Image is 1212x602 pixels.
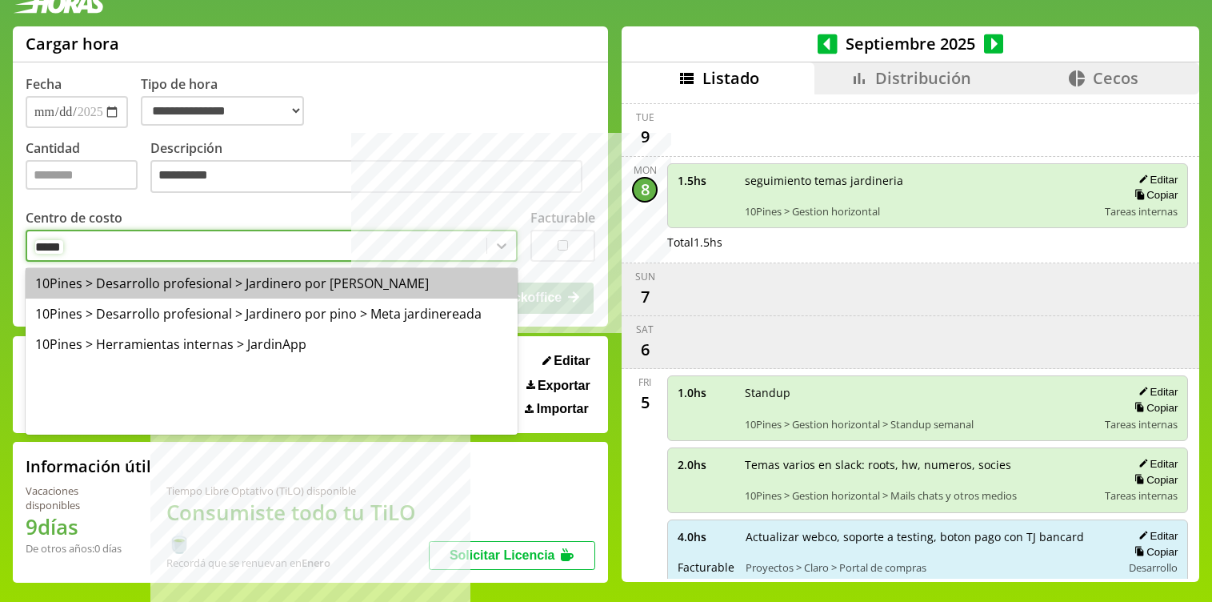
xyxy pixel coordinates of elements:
div: 7 [632,283,658,309]
span: Standup [745,385,1094,400]
div: scrollable content [622,94,1199,580]
span: Listado [702,67,759,89]
span: Tareas internas [1105,488,1178,503]
div: 5 [632,389,658,415]
h2: Información útil [26,456,151,477]
label: Facturable [530,209,595,227]
button: Editar [1134,529,1178,543]
div: Sat [636,323,654,336]
button: Editar [1134,173,1178,187]
span: Actualizar webco, soporte a testing, boton pago con TJ bancard [746,529,1110,544]
span: seguimiento temas jardineria [745,173,1094,188]
button: Copiar [1130,401,1178,415]
span: Tareas internas [1105,417,1178,431]
select: Tipo de hora [141,96,304,126]
span: Solicitar Licencia [450,548,555,562]
span: Temas varios en slack: roots, hw, numeros, socies [745,457,1094,472]
span: Exportar [538,379,590,393]
button: Editar [1134,385,1178,399]
button: Solicitar Licencia [429,541,595,570]
div: Mon [634,163,657,177]
span: Septiembre 2025 [838,33,984,54]
div: Total 1.5 hs [667,235,1188,250]
label: Fecha [26,75,62,93]
b: Enero [302,556,330,570]
button: Copiar [1130,473,1178,487]
button: Exportar [522,378,595,394]
span: 10Pines > Gestion horizontal > Mails chats y otros medios [745,488,1094,503]
span: 1.5 hs [678,173,734,188]
textarea: Descripción [150,160,582,194]
label: Tipo de hora [141,75,317,128]
label: Centro de costo [26,209,122,227]
span: 4.0 hs [678,529,734,544]
div: 9 [632,124,658,150]
div: 10Pines > Herramientas internas > JardinApp [26,329,518,359]
span: Facturable [678,560,734,575]
span: Importar [537,402,589,416]
button: Copiar [1130,545,1178,559]
h1: Consumiste todo tu TiLO 🍵 [166,498,429,556]
div: 10Pines > Desarrollo profesional > Jardinero por pino > Meta jardinereada [26,299,518,329]
div: Sun [635,270,655,283]
label: Descripción [150,139,595,198]
h1: Cargar hora [26,33,119,54]
span: Proyectos > Claro > Portal de compras [746,560,1110,575]
div: Fri [638,375,651,389]
span: Cecos [1093,67,1138,89]
button: Copiar [1130,188,1178,202]
div: Tue [636,110,654,124]
span: Distribución [875,67,971,89]
span: Editar [554,354,590,368]
button: Editar [1134,457,1178,471]
span: Tareas internas [1105,204,1178,219]
div: Vacaciones disponibles [26,484,128,512]
span: 1.0 hs [678,385,734,400]
div: 8 [632,177,658,203]
div: Recordá que se renuevan en [166,556,429,570]
div: 10Pines > Desarrollo profesional > Jardinero por [PERSON_NAME] [26,268,518,299]
span: Desarrollo [1129,560,1178,575]
div: De otros años: 0 días [26,541,128,556]
label: Cantidad [26,139,150,198]
div: 6 [632,336,658,362]
span: 10Pines > Gestion horizontal > Standup semanal [745,417,1094,431]
div: Tiempo Libre Optativo (TiLO) disponible [166,484,429,498]
span: 2.0 hs [678,457,734,472]
button: Editar [538,353,595,369]
h1: 9 días [26,512,128,541]
span: 10Pines > Gestion horizontal [745,204,1094,219]
input: Cantidad [26,160,138,190]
